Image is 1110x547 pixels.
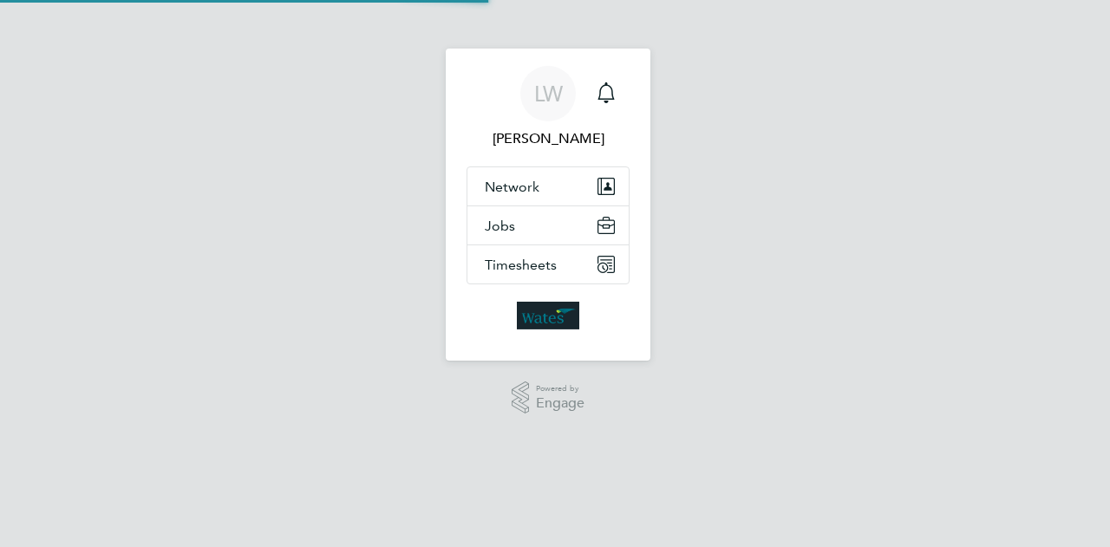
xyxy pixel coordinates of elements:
[467,66,630,149] a: LW[PERSON_NAME]
[517,302,579,329] img: wates-logo-retina.png
[467,206,629,244] button: Jobs
[467,245,629,283] button: Timesheets
[467,302,630,329] a: Go to home page
[467,167,629,205] button: Network
[512,381,585,414] a: Powered byEngage
[446,49,650,361] nav: Main navigation
[485,179,539,195] span: Network
[467,128,630,149] span: Lizzie Wignall
[485,257,557,273] span: Timesheets
[485,218,515,234] span: Jobs
[536,396,584,411] span: Engage
[534,82,563,105] span: LW
[536,381,584,396] span: Powered by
